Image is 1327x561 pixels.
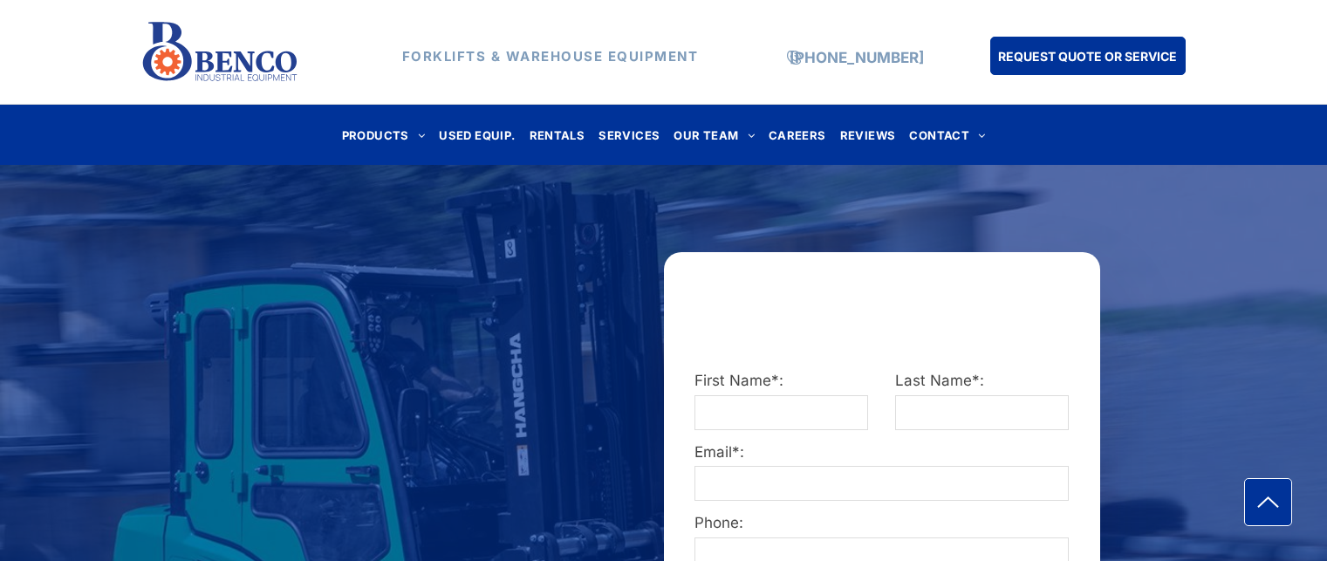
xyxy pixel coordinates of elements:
a: USED EQUIP. [432,123,522,147]
a: RENTALS [523,123,592,147]
label: Email*: [694,441,1068,464]
label: Last Name*: [895,370,1068,393]
a: OUR TEAM [667,123,762,147]
a: [PHONE_NUMBER] [790,49,924,66]
label: Phone: [694,512,1068,535]
a: REVIEWS [833,123,903,147]
strong: FORKLIFTS & WAREHOUSE EQUIPMENT [402,48,699,65]
a: SERVICES [592,123,667,147]
a: CAREERS [762,123,833,147]
span: REQUEST QUOTE OR SERVICE [998,40,1177,72]
a: REQUEST QUOTE OR SERVICE [990,37,1186,75]
label: First Name*: [694,370,867,393]
a: PRODUCTS [335,123,433,147]
a: CONTACT [902,123,992,147]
